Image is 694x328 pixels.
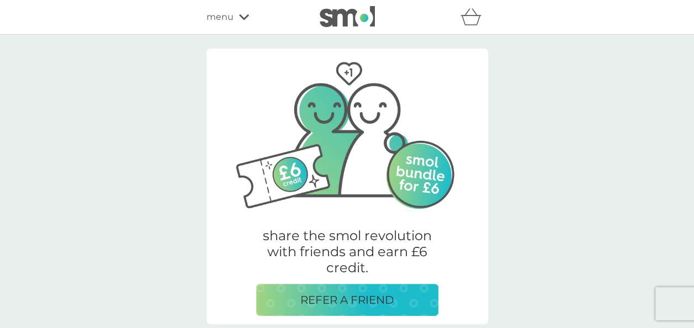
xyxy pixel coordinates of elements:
button: REFER A FRIEND [256,284,438,316]
p: REFER A FRIEND [300,291,394,309]
img: Two friends, one with their arm around the other. [223,49,472,214]
span: menu [206,10,234,24]
img: smol [320,6,375,27]
div: basket [460,6,488,28]
a: Two friends, one with their arm around the other.share the smol revolution with friends and earn ... [206,50,488,324]
p: share the smol revolution with friends and earn £6 credit. [256,228,438,276]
